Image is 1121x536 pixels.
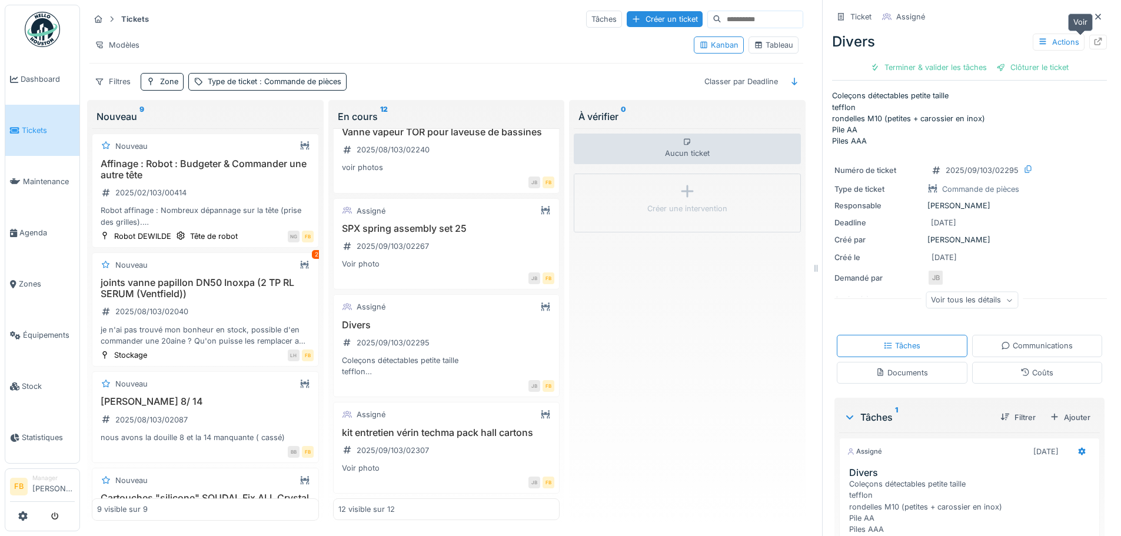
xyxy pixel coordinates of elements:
[338,355,555,377] div: Coleçons détectables petite taille tefflon rondelles M10 (petites + carossier en inox) Pile AA Pi...
[115,187,187,198] div: 2025/02/103/00414
[114,349,147,361] div: Stockage
[927,269,944,286] div: JB
[115,378,148,389] div: Nouveau
[1001,340,1073,351] div: Communications
[832,31,1107,52] div: Divers
[338,109,555,124] div: En cours
[834,200,923,211] div: Responsable
[834,234,923,245] div: Créé par
[190,231,238,242] div: Tête de robot
[97,324,314,347] div: je n'ai pas trouvé mon bonheur en stock, possible d'en commander une 20aine ? Qu'on puisse les re...
[850,11,871,22] div: Ticket
[1033,34,1085,51] div: Actions
[97,205,314,227] div: Robot affinage : Nombreux dépannage sur la tête (prise des grilles). Les techniciens n'ont pas tj...
[849,478,1095,535] div: Coleçons détectables petite taille tefflon rondelles M10 (petites + carossier en inox) Pile AA Pi...
[528,177,540,188] div: JB
[117,14,154,25] strong: Tickets
[312,250,321,259] div: 2
[97,158,314,181] h3: Affinage : Robot : Budgeter & Commander une autre tête
[338,258,555,269] div: Voir photo
[97,277,314,299] h3: joints vanne papillon DN50 Inoxpa (2 TP RL SERUM (Ventfield))
[89,73,136,90] div: Filtres
[1020,367,1053,378] div: Coûts
[115,414,188,425] div: 2025/08/103/02087
[647,203,727,214] div: Créer une intervention
[528,477,540,488] div: JB
[208,76,341,87] div: Type de ticket
[32,474,75,499] li: [PERSON_NAME]
[883,340,920,351] div: Tâches
[25,12,60,47] img: Badge_color-CXgf-gQk.svg
[5,207,79,258] a: Agenda
[89,36,145,54] div: Modèles
[302,446,314,458] div: FB
[257,77,341,86] span: : Commande de pièces
[115,141,148,152] div: Nouveau
[896,11,925,22] div: Assigné
[578,109,796,124] div: À vérifier
[543,177,554,188] div: FB
[528,380,540,392] div: JB
[19,227,75,238] span: Agenda
[5,156,79,207] a: Maintenance
[115,306,188,317] div: 2025/08/103/02040
[357,144,430,155] div: 2025/08/103/02240
[114,231,171,242] div: Robot DEWILDE
[22,125,75,136] span: Tickets
[357,409,385,420] div: Assigné
[338,504,395,515] div: 12 visible sur 12
[115,475,148,486] div: Nouveau
[5,412,79,463] a: Statistiques
[19,278,75,289] span: Zones
[992,59,1073,75] div: Clôturer le ticket
[302,231,314,242] div: FB
[876,367,928,378] div: Documents
[5,105,79,156] a: Tickets
[288,349,300,361] div: LH
[357,205,385,217] div: Assigné
[23,329,75,341] span: Équipements
[338,462,555,474] div: Voir photo
[942,184,1019,195] div: Commande de pièces
[543,380,554,392] div: FB
[699,39,739,51] div: Kanban
[543,272,554,284] div: FB
[1033,446,1059,457] div: [DATE]
[931,217,956,228] div: [DATE]
[834,252,923,263] div: Créé le
[97,109,314,124] div: Nouveau
[338,427,555,438] h3: kit entretien vérin techma pack hall cartons
[832,90,1107,147] p: Coleçons détectables petite taille tefflon rondelles M10 (petites + carossier en inox) Pile AA Pi...
[844,410,991,424] div: Tâches
[23,176,75,187] span: Maintenance
[97,432,314,443] div: nous avons la douille 8 et la 14 manquante ( cassé)
[302,349,314,361] div: FB
[357,241,429,252] div: 2025/09/103/02267
[699,73,783,90] div: Classer par Deadline
[834,184,923,195] div: Type de ticket
[338,126,555,138] h3: Vanne vapeur TOR pour laveuse de bassines
[97,504,148,515] div: 9 visible sur 9
[574,134,801,164] div: Aucun ticket
[834,217,923,228] div: Deadline
[22,432,75,443] span: Statistiques
[22,381,75,392] span: Stock
[866,59,992,75] div: Terminer & valider les tâches
[5,54,79,105] a: Dashboard
[834,234,1105,245] div: [PERSON_NAME]
[115,259,148,271] div: Nouveau
[1045,410,1095,425] div: Ajouter
[5,258,79,309] a: Zones
[32,474,75,482] div: Manager
[5,361,79,412] a: Stock
[528,272,540,284] div: JB
[996,410,1040,425] div: Filtrer
[621,109,626,124] sup: 0
[338,162,555,173] div: voir photos
[627,11,703,27] div: Créer un ticket
[288,231,300,242] div: NG
[357,337,430,348] div: 2025/09/103/02295
[380,109,388,124] sup: 12
[834,272,923,284] div: Demandé par
[895,410,898,424] sup: 1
